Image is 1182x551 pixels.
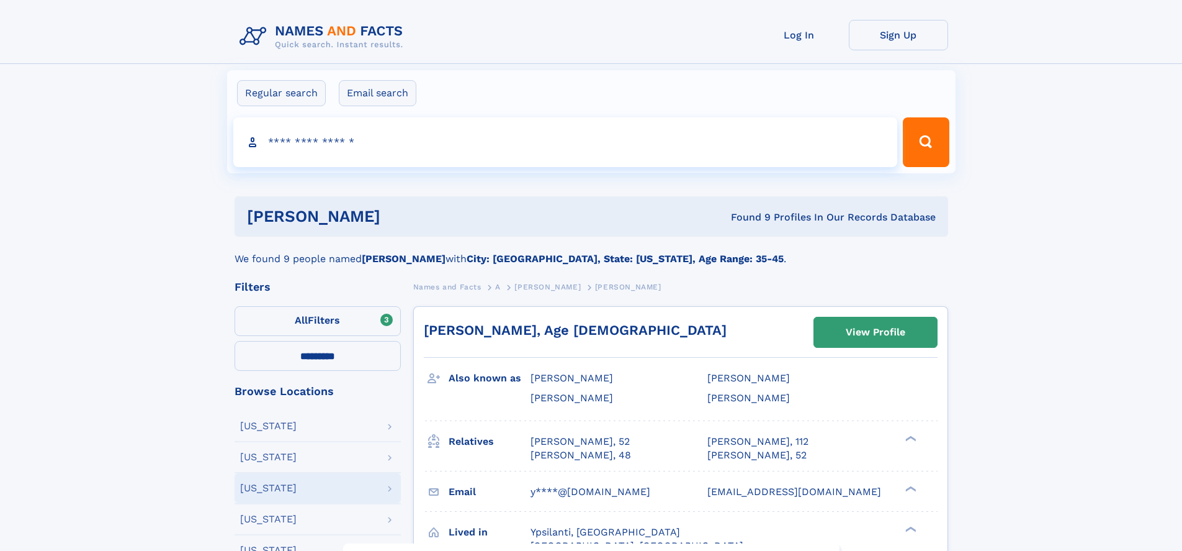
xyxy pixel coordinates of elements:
[495,283,501,291] span: A
[531,392,613,404] span: [PERSON_NAME]
[413,279,481,294] a: Names and Facts
[514,279,581,294] a: [PERSON_NAME]
[449,431,531,452] h3: Relatives
[707,392,790,404] span: [PERSON_NAME]
[531,435,630,449] a: [PERSON_NAME], 52
[235,306,401,336] label: Filters
[849,20,948,50] a: Sign Up
[247,209,556,224] h1: [PERSON_NAME]
[902,525,917,533] div: ❯
[495,279,501,294] a: A
[902,485,917,493] div: ❯
[362,253,445,265] b: [PERSON_NAME]
[235,281,401,293] div: Filters
[237,80,326,106] label: Regular search
[295,314,308,326] span: All
[240,421,297,431] div: [US_STATE]
[449,522,531,543] h3: Lived in
[846,318,905,347] div: View Profile
[707,372,790,384] span: [PERSON_NAME]
[750,20,849,50] a: Log In
[449,481,531,503] h3: Email
[235,386,401,397] div: Browse Locations
[555,211,936,224] div: Found 9 Profiles In Our Records Database
[424,322,727,338] a: [PERSON_NAME], Age [DEMOGRAPHIC_DATA]
[235,20,413,53] img: Logo Names and Facts
[235,237,948,266] div: We found 9 people named with .
[902,434,917,442] div: ❯
[449,368,531,389] h3: Also known as
[339,80,416,106] label: Email search
[531,372,613,384] span: [PERSON_NAME]
[531,526,680,538] span: Ypsilanti, [GEOGRAPHIC_DATA]
[233,117,898,167] input: search input
[707,486,881,498] span: [EMAIL_ADDRESS][DOMAIN_NAME]
[240,514,297,524] div: [US_STATE]
[903,117,949,167] button: Search Button
[595,283,661,291] span: [PERSON_NAME]
[240,483,297,493] div: [US_STATE]
[814,317,937,347] a: View Profile
[467,253,784,265] b: City: [GEOGRAPHIC_DATA], State: [US_STATE], Age Range: 35-45
[707,435,808,449] a: [PERSON_NAME], 112
[531,449,631,462] a: [PERSON_NAME], 48
[240,452,297,462] div: [US_STATE]
[707,449,807,462] a: [PERSON_NAME], 52
[514,283,581,291] span: [PERSON_NAME]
